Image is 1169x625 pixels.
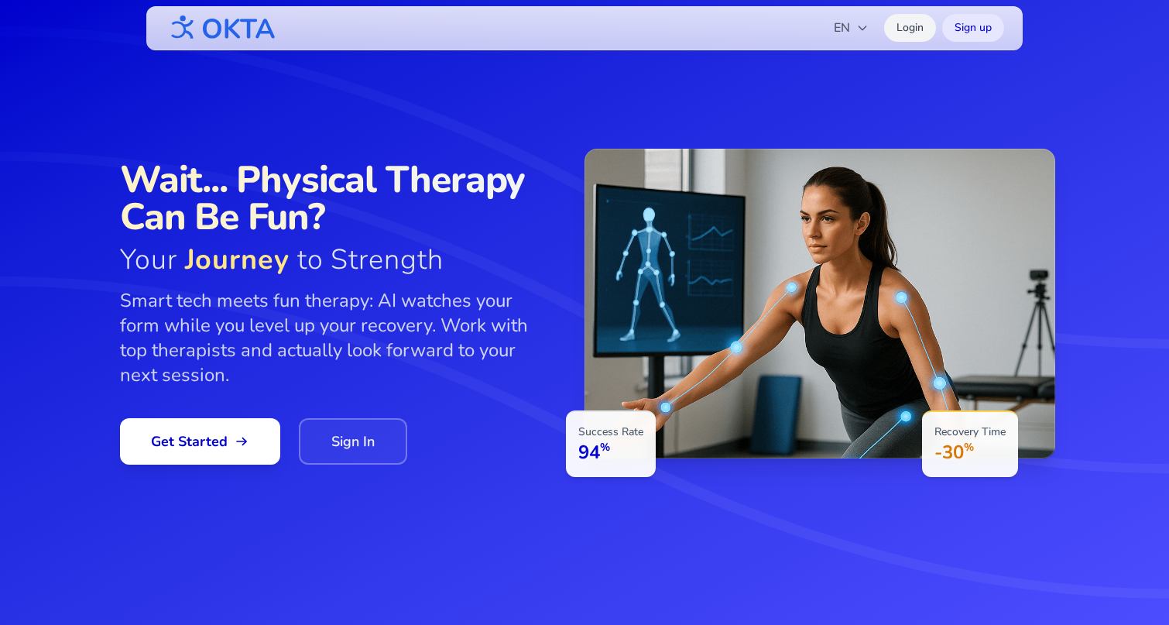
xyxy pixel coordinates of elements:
span: EN [834,19,869,37]
span: Your to Strength [120,245,554,276]
p: Smart tech meets fun therapy: AI watches your form while you level up your recovery. Work with to... [120,288,554,387]
a: Sign In [299,418,407,465]
a: Sign up [942,14,1004,42]
button: EN [824,12,878,43]
span: Get Started [151,431,249,452]
a: Get Started [120,418,280,465]
img: OKTA logo [165,8,276,48]
span: Journey [185,241,290,279]
a: Login [884,14,936,42]
p: Success Rate [578,424,643,440]
p: 94 [578,440,643,465]
span: Wait... Physical Therapy Can Be Fun? [120,161,554,235]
